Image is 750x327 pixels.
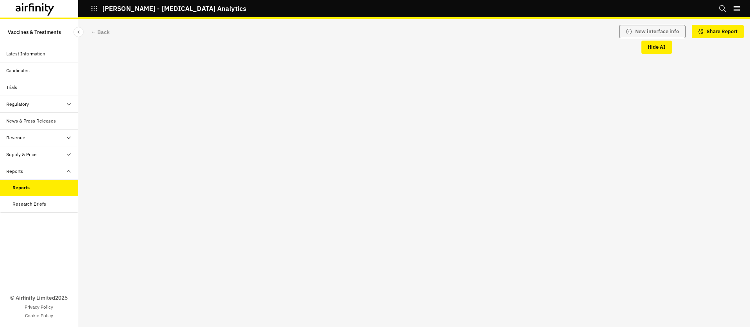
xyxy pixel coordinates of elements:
[6,134,25,141] div: Revenue
[12,184,30,191] div: Reports
[6,168,23,175] div: Reports
[25,304,53,311] a: Privacy Policy
[10,294,68,302] p: © Airfinity Limited 2025
[692,25,744,38] button: Share Report
[6,101,29,108] div: Regulatory
[619,25,686,38] button: New interface info
[8,25,61,39] p: Vaccines & Treatments
[6,117,56,124] div: News & Press Releases
[12,201,46,208] div: Research Briefs
[91,2,246,15] button: [PERSON_NAME] - [MEDICAL_DATA] Analytics
[6,67,30,74] div: Candidates
[6,50,45,57] div: Latest Information
[25,312,53,319] a: Cookie Policy
[102,5,246,12] p: [PERSON_NAME] - [MEDICAL_DATA] Analytics
[6,151,37,158] div: Supply & Price
[73,27,84,37] button: Close Sidebar
[91,28,110,36] div: ← Back
[719,2,727,15] button: Search
[707,28,737,35] p: Share Report
[6,84,17,91] div: Trials
[641,41,672,54] button: Hide AI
